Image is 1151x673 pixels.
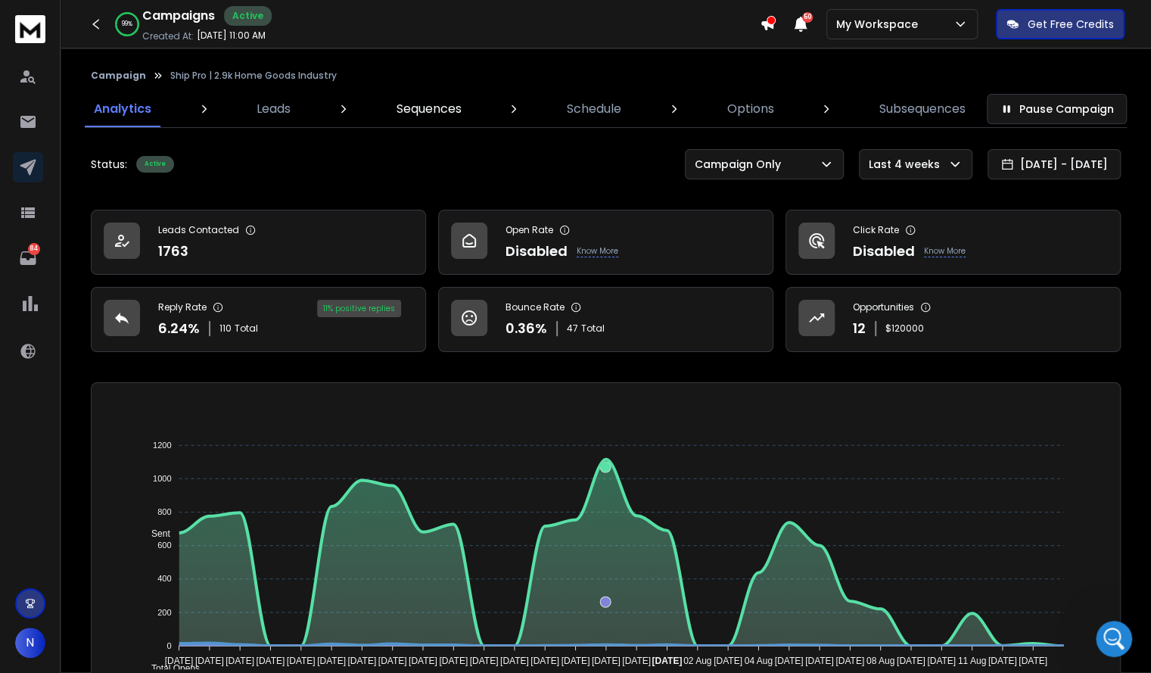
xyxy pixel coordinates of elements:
a: Click RateDisabledKnow More [785,210,1121,275]
p: Subsequences [879,100,966,118]
tspan: 200 [157,608,171,617]
tspan: [DATE] [165,656,194,666]
tspan: [DATE] [257,656,285,666]
p: [DATE] 11:00 AM [197,30,266,42]
tspan: [DATE] [928,656,957,666]
a: Analytics [85,91,160,127]
p: 0.36 % [506,318,547,339]
p: Click Rate [853,224,899,236]
button: [DATE] - [DATE] [988,149,1121,179]
div: 11 % positive replies [317,300,401,317]
tspan: [DATE] [805,656,834,666]
span: Total [581,322,605,335]
p: Analytics [94,100,151,118]
p: Schedule [567,100,621,118]
a: Leads [247,91,300,127]
tspan: [DATE] [988,656,1017,666]
tspan: [DATE] [652,656,683,666]
tspan: 0 [167,641,172,650]
p: 99 % [122,20,132,29]
p: Created At: [142,30,194,42]
tspan: 04 Aug [745,656,773,666]
span: Total [235,322,258,335]
iframe: Intercom live chat [1096,621,1132,657]
tspan: 02 Aug [683,656,711,666]
a: Leads Contacted1763 [91,210,426,275]
p: 6.24 % [158,318,200,339]
button: Campaign [91,70,146,82]
p: Open Rate [506,224,553,236]
a: Reply Rate6.24%110Total11% positive replies [91,287,426,352]
tspan: [DATE] [409,656,437,666]
p: Status: [91,157,127,172]
tspan: [DATE] [623,656,652,666]
a: 84 [13,243,43,273]
a: Bounce Rate0.36%47Total [438,287,773,352]
p: Disabled [853,241,915,262]
p: $ 120000 [885,322,924,335]
tspan: [DATE] [531,656,560,666]
button: N [15,628,45,658]
tspan: [DATE] [317,656,346,666]
tspan: 08 Aug [866,656,894,666]
p: 84 [28,243,40,255]
tspan: [DATE] [562,656,590,666]
div: Active [224,6,272,26]
tspan: [DATE] [348,656,377,666]
tspan: 11 Aug [958,656,986,666]
p: Get Free Credits [1028,17,1114,32]
p: Know More [924,245,966,257]
h1: Campaigns [142,7,215,25]
tspan: [DATE] [378,656,407,666]
a: Opportunities12$120000 [785,287,1121,352]
a: Open RateDisabledKnow More [438,210,773,275]
tspan: [DATE] [836,656,865,666]
button: Pause Campaign [987,94,1127,124]
tspan: [DATE] [775,656,804,666]
tspan: [DATE] [287,656,316,666]
tspan: 800 [157,507,171,516]
p: Reply Rate [158,301,207,313]
p: Campaign Only [695,157,787,172]
tspan: [DATE] [226,656,255,666]
p: 12 [853,318,866,339]
tspan: 400 [157,574,171,583]
tspan: [DATE] [440,656,468,666]
tspan: [DATE] [714,656,742,666]
span: 50 [802,12,813,23]
a: Subsequences [870,91,975,127]
tspan: 1200 [153,441,171,450]
p: Last 4 weeks [869,157,946,172]
span: 47 [567,322,578,335]
p: Know More [577,245,618,257]
span: Sent [140,528,170,539]
p: Options [727,100,774,118]
p: Opportunities [853,301,914,313]
p: My Workspace [836,17,924,32]
button: Get Free Credits [996,9,1125,39]
tspan: 1000 [153,474,171,483]
p: 1763 [158,241,188,262]
a: Schedule [558,91,630,127]
img: logo [15,15,45,43]
p: Leads [257,100,291,118]
tspan: [DATE] [470,656,499,666]
p: Ship Pro | 2.9k Home Goods Industry [170,70,337,82]
div: Active [136,156,174,173]
tspan: [DATE] [1019,656,1047,666]
p: Sequences [397,100,462,118]
tspan: 600 [157,541,171,550]
a: Options [718,91,783,127]
tspan: [DATE] [500,656,529,666]
p: Bounce Rate [506,301,565,313]
a: Sequences [387,91,471,127]
span: 110 [219,322,232,335]
tspan: [DATE] [592,656,621,666]
p: Leads Contacted [158,224,239,236]
tspan: [DATE] [897,656,925,666]
p: Disabled [506,241,568,262]
tspan: [DATE] [195,656,224,666]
